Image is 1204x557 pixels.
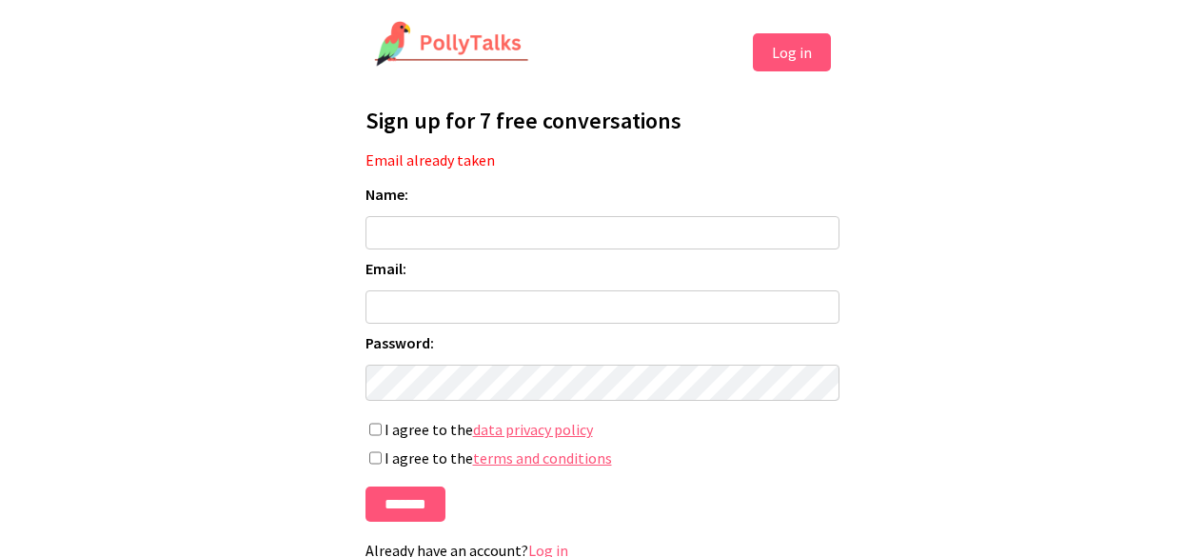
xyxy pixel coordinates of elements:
[473,448,612,467] a: terms and conditions
[369,451,382,465] input: I agree to theterms and conditions
[365,448,839,467] label: I agree to the
[753,33,831,71] button: Log in
[365,420,839,439] label: I agree to the
[473,420,593,439] a: data privacy policy
[365,259,839,278] label: Email:
[365,333,839,352] label: Password:
[365,106,839,135] h1: Sign up for 7 free conversations
[369,423,382,436] input: I agree to thedata privacy policy
[374,21,530,69] img: PollyTalks Logo
[365,185,839,204] label: Name:
[365,150,839,169] p: Email already taken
